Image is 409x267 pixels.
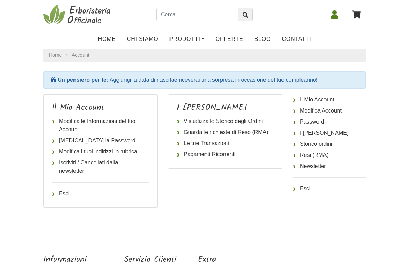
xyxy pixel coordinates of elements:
a: Modifica Account [293,105,366,116]
a: Home [93,32,121,46]
a: Modifica i tuoi indirizzi in rubrica [52,146,149,157]
a: Blog [249,32,277,46]
a: Visualizza lo Storico degli Ordini [177,116,274,127]
nav: breadcrumb [43,49,366,62]
img: Erboristeria Officinale [43,4,113,25]
a: Aggiungi la data di nascita [110,77,174,83]
h5: Servizio Clienti [124,255,176,265]
a: Storico ordini [293,139,366,150]
h5: Informazioni [43,255,102,265]
a: Modifica le Informazioni del tuo Account [52,116,149,135]
a: Contatti [276,32,316,46]
a: Guarda le richieste di Reso (RMA) [177,127,274,138]
a: Resi (RMA) [293,150,366,161]
a: Newsletter [293,161,366,172]
a: Le tue Transazioni [177,138,274,149]
a: Chi Siamo [121,32,164,46]
a: Home [49,52,62,59]
a: Pagamenti Ricorrenti [177,149,274,160]
h4: Il Mio Account [52,103,149,113]
a: Prodotti [164,32,210,46]
input: Cerca [156,8,238,21]
a: Il Mio Account [293,94,366,105]
h5: Extra [198,255,244,265]
a: Esci [293,183,366,194]
a: I [PERSON_NAME] [293,127,366,139]
a: Account [72,52,89,58]
div: e riceverai una sorpresa in occasione del tuo compleanno! [43,71,366,89]
strong: Un pensiero per te: [58,77,108,83]
a: [MEDICAL_DATA] la Password [52,135,149,146]
a: Iscriviti / Cancellati dalla newsletter [52,157,149,177]
a: Esci [52,188,149,199]
a: OFFERTE [210,32,249,46]
h4: I [PERSON_NAME] [177,103,274,113]
a: Password [293,116,366,127]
